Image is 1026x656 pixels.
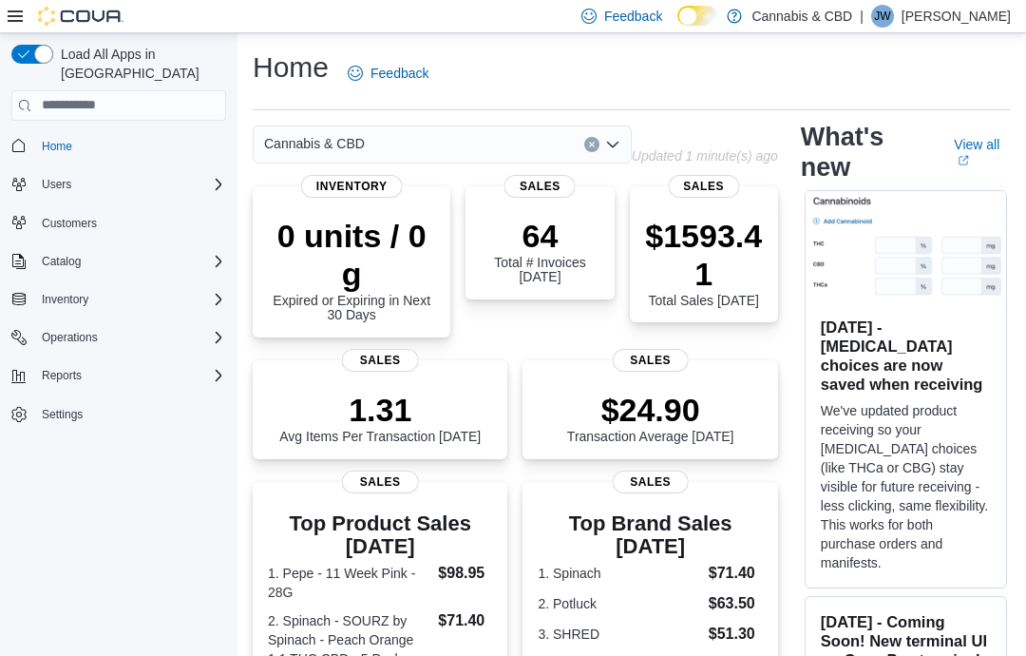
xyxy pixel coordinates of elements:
a: View allExternal link [954,137,1011,167]
div: Total # Invoices [DATE] [481,217,598,285]
p: We've updated product receiving so your [MEDICAL_DATA] choices (like THCa or CBG) stay visible fo... [821,401,991,572]
button: Open list of options [605,137,620,152]
span: Users [34,173,226,196]
p: 64 [481,217,598,255]
span: Settings [34,402,226,426]
dt: 1. Spinach [538,564,700,583]
dd: $51.30 [709,623,763,646]
span: Sales [342,471,419,493]
span: Catalog [34,250,226,273]
span: Inventory [34,288,226,311]
span: Sales [504,175,576,198]
button: Customers [4,209,234,237]
button: Catalog [4,248,234,275]
dt: 1. Pepe - 11 Week Pink - 28G [268,564,430,602]
img: Cova [38,7,123,26]
span: Home [34,134,226,158]
button: Home [4,132,234,160]
span: Sales [612,349,689,372]
span: Dark Mode [677,26,678,27]
a: Home [34,135,80,158]
a: Feedback [340,54,436,92]
span: Home [42,139,72,154]
span: Sales [612,471,689,493]
dd: $63.50 [709,592,763,615]
p: 1.31 [279,391,481,429]
a: Customers [34,212,104,235]
button: Reports [34,364,89,387]
button: Users [34,173,79,196]
h3: Top Product Sales [DATE] [268,512,492,558]
div: Avg Items Per Transaction [DATE] [279,391,481,444]
div: Total Sales [DATE] [645,217,763,308]
p: $24.90 [567,391,734,429]
button: Clear input [584,137,599,152]
h3: [DATE] - [MEDICAL_DATA] choices are now saved when receiving [821,318,991,394]
button: Settings [4,400,234,428]
button: Inventory [34,288,96,311]
p: 0 units / 0 g [268,217,435,293]
div: Jack Wilson [871,5,894,28]
span: Reports [42,368,82,383]
span: Sales [668,175,739,198]
dt: 2. Potluck [538,594,700,613]
input: Dark Mode [677,6,717,26]
span: Operations [42,330,98,345]
p: | [860,5,864,28]
button: Inventory [4,286,234,313]
span: Operations [34,326,226,349]
div: Expired or Expiring in Next 30 Days [268,217,435,323]
a: Settings [34,403,90,426]
p: Cannabis & CBD [751,5,852,28]
h2: What's new [801,122,931,183]
span: Customers [42,216,97,231]
button: Users [4,171,234,198]
button: Catalog [34,250,88,273]
span: Catalog [42,254,81,269]
span: Cannabis & CBD [264,132,365,155]
p: $1593.41 [645,217,763,293]
button: Operations [34,326,105,349]
span: Load All Apps in [GEOGRAPHIC_DATA] [53,45,226,83]
span: JW [874,5,890,28]
span: Customers [34,211,226,235]
p: Updated 1 minute(s) ago [632,148,778,164]
span: Inventory [301,175,403,198]
h3: Top Brand Sales [DATE] [538,512,762,558]
span: Feedback [370,64,428,83]
button: Reports [4,362,234,389]
dt: 3. SHRED [538,625,700,644]
svg: External link [958,155,969,166]
span: Reports [34,364,226,387]
span: Sales [342,349,419,372]
dd: $98.95 [438,562,492,585]
button: Operations [4,324,234,351]
nav: Complex example [11,125,226,478]
div: Transaction Average [DATE] [567,391,734,444]
h1: Home [253,48,329,87]
span: Feedback [604,7,662,26]
dd: $71.40 [438,609,492,632]
span: Settings [42,407,83,422]
span: Inventory [42,292,88,307]
dd: $71.40 [709,562,763,585]
p: [PERSON_NAME] [902,5,1011,28]
span: Users [42,177,71,192]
